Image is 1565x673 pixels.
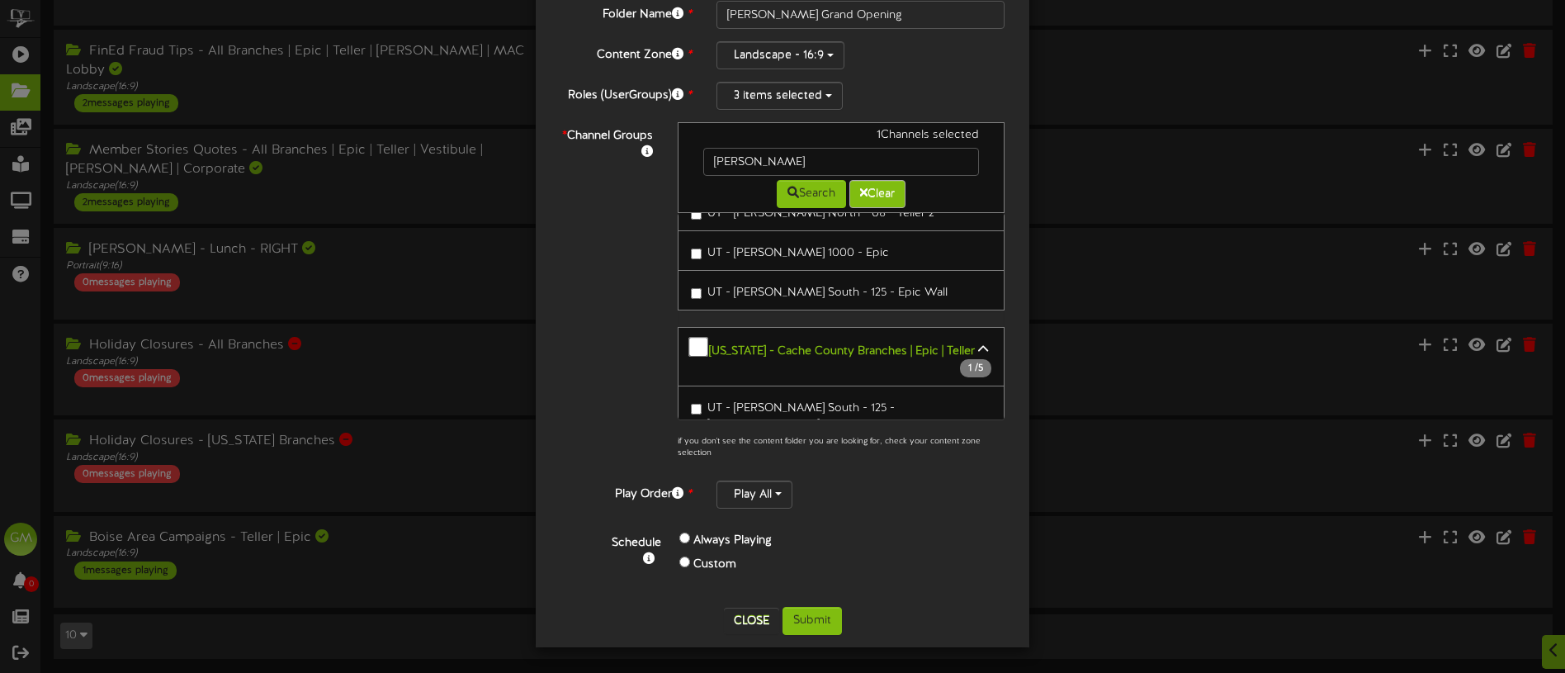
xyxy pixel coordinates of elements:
input: UT - [PERSON_NAME] 1000 - Epic [691,249,702,259]
button: Clear [849,180,905,208]
button: Submit [782,607,842,635]
label: Always Playing [693,533,772,549]
label: Content Zone [548,41,704,64]
button: 3 items selected [716,82,843,110]
span: UT - [PERSON_NAME] 1000 - Epic [707,247,889,259]
label: Roles (UserGroups) [548,82,704,104]
span: 1 [968,363,975,374]
b: Schedule [612,537,661,549]
input: -- Search -- [703,148,979,176]
input: UT - [PERSON_NAME] North - 08 - Teller 2 [691,209,702,220]
div: 1 Channels selected [691,127,991,148]
label: Folder Name [548,1,704,23]
b: [US_STATE] - Cache County Branches | Epic | Teller [709,344,975,357]
span: UT - [PERSON_NAME] South - 125 - Epic Wall [707,287,948,299]
input: UT - [PERSON_NAME] South - 125 - Epic Wall [691,288,702,299]
button: [US_STATE] - Cache County Branches | Epic | Teller 1 /5 [678,327,1005,387]
label: Custom [693,557,736,573]
button: Search [777,180,846,208]
label: Channel Groups [548,122,665,161]
span: / 5 [960,359,991,377]
button: Close [724,608,779,634]
input: UT - [PERSON_NAME] South - 125 - [GEOGRAPHIC_DATA] [691,404,702,415]
span: UT - [PERSON_NAME] South - 125 - [GEOGRAPHIC_DATA] [707,402,895,431]
button: Landscape - 16:9 [716,41,844,69]
span: UT - [PERSON_NAME] North - 08 - Teller 2 [707,207,934,220]
input: Folder Name [716,1,1005,29]
button: Play All [716,481,792,509]
label: Play Order [548,481,704,503]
